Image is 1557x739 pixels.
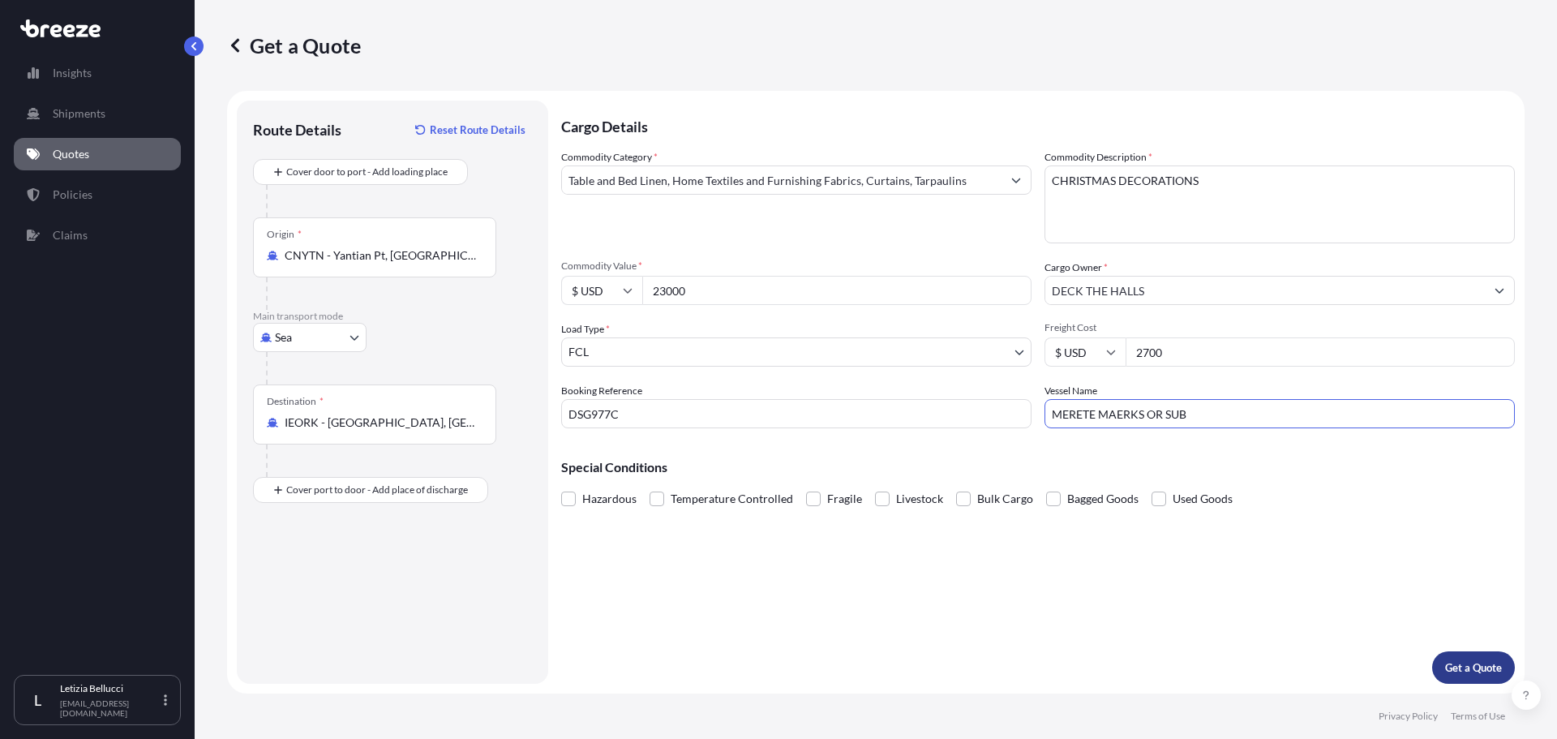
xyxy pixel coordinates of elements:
[1173,487,1233,511] span: Used Goods
[561,461,1515,474] p: Special Conditions
[267,228,302,241] div: Origin
[561,260,1032,273] span: Commodity Value
[1432,651,1515,684] button: Get a Quote
[1045,276,1485,305] input: Full name
[253,310,532,323] p: Main transport mode
[286,482,468,498] span: Cover port to door - Add place of discharge
[1044,260,1108,276] label: Cargo Owner
[53,65,92,81] p: Insights
[1044,149,1152,165] label: Commodity Description
[53,187,92,203] p: Policies
[896,487,943,511] span: Livestock
[253,120,341,140] p: Route Details
[671,487,793,511] span: Temperature Controlled
[1067,487,1139,511] span: Bagged Goods
[827,487,862,511] span: Fragile
[1044,321,1515,334] span: Freight Cost
[561,337,1032,367] button: FCL
[14,219,181,251] a: Claims
[561,399,1032,428] input: Your internal reference
[1126,337,1515,367] input: Enter amount
[227,32,361,58] p: Get a Quote
[14,97,181,130] a: Shipments
[1379,710,1438,723] a: Privacy Policy
[1044,383,1097,399] label: Vessel Name
[60,682,161,695] p: Letizia Bellucci
[1044,399,1515,428] input: Enter name
[1445,660,1502,676] p: Get a Quote
[407,117,532,143] button: Reset Route Details
[14,138,181,170] a: Quotes
[1451,710,1505,723] a: Terms of Use
[253,477,488,503] button: Cover port to door - Add place of discharge
[253,159,468,185] button: Cover door to port - Add loading place
[562,165,1002,195] input: Select a commodity type
[53,146,89,162] p: Quotes
[253,323,367,352] button: Select transport
[14,57,181,89] a: Insights
[14,178,181,211] a: Policies
[1002,165,1031,195] button: Show suggestions
[285,247,476,264] input: Origin
[1485,276,1514,305] button: Show suggestions
[286,164,448,180] span: Cover door to port - Add loading place
[561,321,610,337] span: Load Type
[568,344,589,360] span: FCL
[977,487,1033,511] span: Bulk Cargo
[53,105,105,122] p: Shipments
[60,698,161,718] p: [EMAIL_ADDRESS][DOMAIN_NAME]
[285,415,476,431] input: Destination
[561,101,1515,149] p: Cargo Details
[267,395,324,408] div: Destination
[53,227,88,243] p: Claims
[582,487,637,511] span: Hazardous
[561,149,658,165] label: Commodity Category
[275,329,292,346] span: Sea
[642,276,1032,305] input: Type amount
[34,692,41,708] span: L
[561,383,642,399] label: Booking Reference
[430,122,525,138] p: Reset Route Details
